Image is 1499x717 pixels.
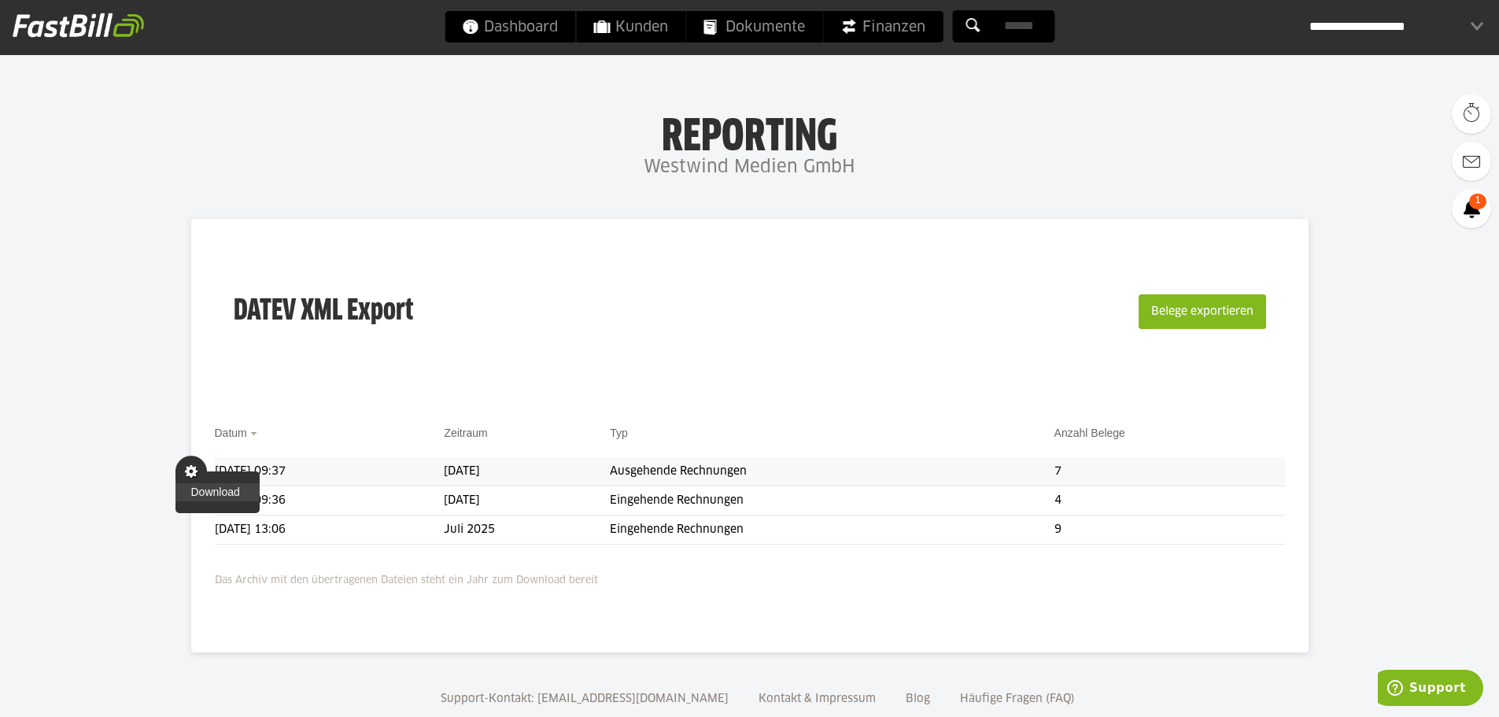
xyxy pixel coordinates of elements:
p: Das Archiv mit den übertragenen Dateien steht ein Jahr zum Download bereit [215,564,1285,589]
td: Ausgehende Rechnungen [610,457,1054,486]
a: Typ [610,427,628,439]
td: 9 [1054,516,1285,545]
td: [DATE] [444,486,610,516]
td: Eingehende Rechnungen [610,486,1054,516]
a: Datum [215,427,247,439]
img: sort_desc.gif [250,432,260,435]
iframe: Öffnet ein Widget, in dem Sie weitere Informationen finden [1378,670,1483,709]
a: Finanzen [823,11,943,43]
a: Anzahl Belege [1054,427,1125,439]
h1: Reporting [157,111,1342,152]
td: Juli 2025 [444,516,610,545]
a: Kunden [576,11,685,43]
a: Dokumente [686,11,822,43]
span: Finanzen [840,11,925,43]
td: Eingehende Rechnungen [610,516,1054,545]
span: Dashboard [462,11,558,43]
img: fastbill_logo_white.png [13,13,144,38]
a: Blog [900,693,936,704]
a: Support-Kontakt: [EMAIL_ADDRESS][DOMAIN_NAME] [435,693,734,704]
td: [DATE] 13:06 [215,516,445,545]
td: 7 [1054,457,1285,486]
td: [DATE] 09:37 [215,457,445,486]
a: Zeitraum [444,427,487,439]
span: Kunden [593,11,668,43]
span: Dokumente [703,11,805,43]
h3: DATEV XML Export [234,261,413,362]
a: 1 [1452,189,1491,228]
button: Belege exportieren [1139,294,1266,329]
td: 4 [1054,486,1285,516]
a: Download [175,483,260,501]
td: [DATE] [444,457,610,486]
span: 1 [1469,194,1486,209]
a: Kontakt & Impressum [753,693,881,704]
td: [DATE] 09:36 [215,486,445,516]
a: Häufige Fragen (FAQ) [954,693,1080,704]
a: Dashboard [445,11,575,43]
